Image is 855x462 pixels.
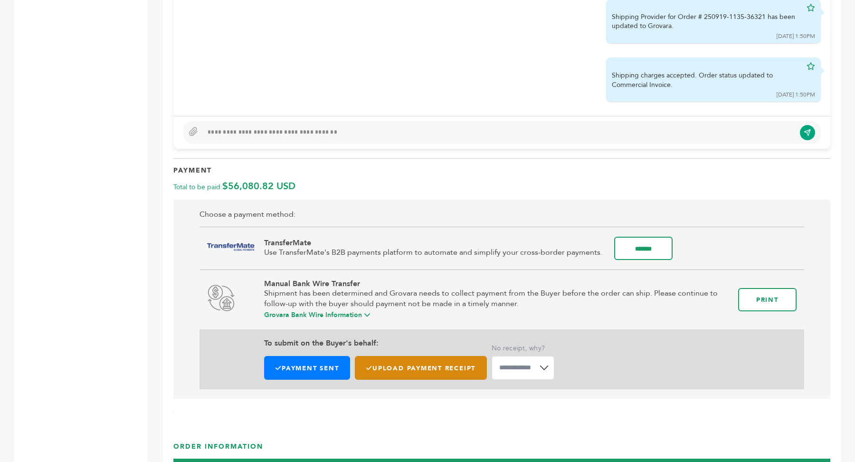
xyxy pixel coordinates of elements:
[777,32,815,40] div: [DATE] 1:50PM
[173,180,830,192] div: Total to be paid:
[173,442,830,459] h3: ORDER INFORMATION
[199,209,804,220] div: Choose a payment method:
[738,288,797,311] a: Print
[264,339,492,347] span: To submit on the Buyer's behalf:
[777,91,815,99] div: [DATE] 1:50PM
[355,356,487,380] label: Upload Payment Receipt
[264,239,602,247] span: TransferMate
[264,288,718,309] span: Shipment has been determined and Grovara needs to collect payment from the Buyer before the order...
[612,12,802,31] div: Shipping Provider for Order # 250919-1135-36321 has been updated to Grovara.
[492,344,559,353] label: No receipt, why?
[264,247,602,258] span: Use TransferMate's B2B payments platform to automate and simplify your cross-border payments.
[612,71,802,89] div: Shipping charges accepted. Order status updated to Commercial Invoice.
[264,279,726,288] span: Manual Bank Wire Transfer
[264,356,350,380] button: PAYMENT SENT
[173,166,830,180] h4: PAYMENT
[264,310,362,319] span: Grovara Bank Wire Information
[222,180,295,192] span: $56,080.82 USD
